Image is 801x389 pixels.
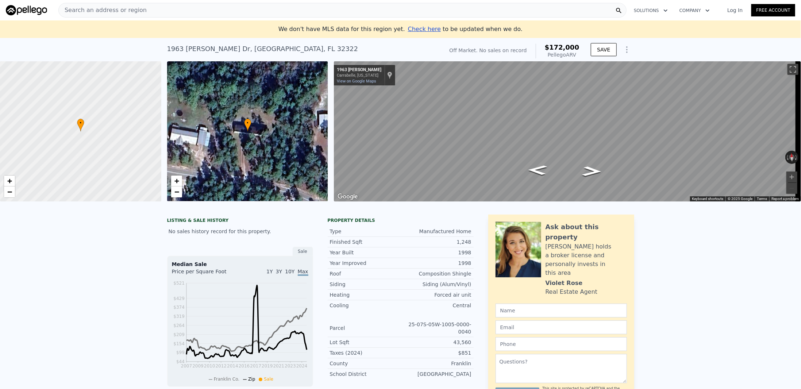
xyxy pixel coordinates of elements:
div: 1998 [401,249,471,256]
a: Free Account [751,4,795,16]
div: [PERSON_NAME] holds a broker license and personally invests in this area [546,242,627,277]
div: [GEOGRAPHIC_DATA] [401,370,471,378]
div: School District [330,370,401,378]
div: Composition Shingle [401,270,471,277]
button: Solutions [628,4,674,17]
tspan: 2021 [273,364,284,369]
button: SAVE [591,43,616,56]
a: Terms (opens in new tab) [757,197,767,201]
div: LISTING & SALE HISTORY [167,217,313,225]
span: $172,000 [545,43,579,51]
img: Pellego [6,5,47,15]
tspan: 2023 [285,364,296,369]
div: Real Estate Agent [546,288,598,296]
div: Finished Sqft [330,238,401,246]
tspan: 2014 [227,364,238,369]
tspan: 2017 [250,364,261,369]
div: Forced air unit [401,291,471,299]
div: County [330,360,401,367]
button: Zoom in [786,172,797,182]
div: Year Built [330,249,401,256]
div: We don't have MLS data for this region yet. [278,25,523,34]
div: 1,248 [401,238,471,246]
path: Go West, Jonna Ct [520,163,556,177]
a: Zoom out [171,186,182,197]
span: − [7,187,12,196]
div: Central [401,302,471,309]
span: 1Y [266,269,273,274]
span: • [244,120,251,126]
div: Sale [293,247,313,256]
tspan: 2010 [204,364,215,369]
div: 1963 [PERSON_NAME] Dr , [GEOGRAPHIC_DATA] , FL 32322 [167,44,358,54]
button: Show Options [620,42,634,57]
button: Toggle fullscreen view [787,64,798,75]
button: Company [674,4,716,17]
span: • [77,120,84,126]
div: Manufactured Home [401,228,471,235]
div: Taxes (2024) [330,349,401,357]
button: Rotate counterclockwise [785,151,789,164]
div: Type [330,228,401,235]
div: Lot Sqft [330,339,401,346]
a: Zoom out [4,186,15,197]
div: Year Improved [330,259,401,267]
div: Cooling [330,302,401,309]
span: © 2025 Google [728,197,752,201]
input: Phone [496,337,627,351]
div: • [77,119,84,131]
button: Zoom out [786,183,797,194]
div: Ask about this property [546,222,627,242]
div: Siding [330,281,401,288]
tspan: 2012 [215,364,227,369]
tspan: $154 [173,341,185,346]
tspan: $209 [173,332,185,337]
div: Off Market. No sales on record [449,47,527,54]
div: 1963 [PERSON_NAME] [337,67,381,73]
div: Median Sale [172,261,308,268]
a: View on Google Maps [337,79,376,84]
button: Rotate clockwise [795,151,799,164]
span: Search an address or region [59,6,147,15]
div: $851 [401,349,471,357]
div: Map [334,61,801,201]
img: Google [336,192,360,201]
span: − [174,187,179,196]
span: 3Y [276,269,282,274]
tspan: 2019 [262,364,273,369]
div: No sales history record for this property. [167,225,313,238]
a: Zoom in [4,176,15,186]
tspan: 2009 [192,364,204,369]
div: 43,560 [401,339,471,346]
tspan: 2016 [238,364,250,369]
div: to be updated when we do. [408,25,523,34]
path: Go East, Jonna Ct [574,164,610,179]
tspan: $429 [173,296,185,301]
tspan: $521 [173,281,185,286]
input: Name [496,304,627,317]
div: Roof [330,270,401,277]
span: Max [298,269,308,276]
div: • [244,119,251,131]
div: 25-07S-05W-1005-0000-0040 [401,321,471,335]
div: Franklin [401,360,471,367]
tspan: $44 [176,359,185,365]
span: Zip [248,377,255,382]
a: Log In [719,7,751,14]
div: Siding (Alum/Vinyl) [401,281,471,288]
a: Show location on map [387,71,392,79]
input: Email [496,320,627,334]
div: 1998 [401,259,471,267]
span: + [7,176,12,185]
tspan: $374 [173,305,185,310]
div: Violet Rose [546,279,583,288]
div: Property details [328,217,474,223]
a: Zoom in [171,176,182,186]
div: Parcel [330,324,401,332]
span: 10Y [285,269,294,274]
tspan: 2007 [181,364,192,369]
div: Heating [330,291,401,299]
tspan: $319 [173,314,185,319]
div: Price per Square Foot [172,268,240,280]
tspan: 2024 [296,364,308,369]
